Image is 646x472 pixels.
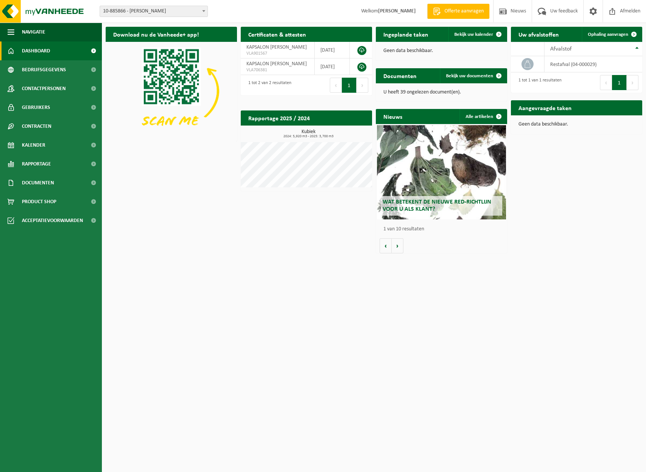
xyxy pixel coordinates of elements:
[315,58,350,75] td: [DATE]
[22,98,50,117] span: Gebruikers
[22,60,66,79] span: Bedrijfsgegevens
[100,6,208,17] span: 10-885866 - KAPSALON LAURENCE - LAUWE
[511,100,579,115] h2: Aangevraagde taken
[106,27,206,41] h2: Download nu de Vanheede+ app!
[22,117,51,136] span: Contracten
[22,192,56,211] span: Product Shop
[454,32,493,37] span: Bekijk uw kalender
[246,61,307,67] span: KAPSALON [PERSON_NAME]
[316,125,371,140] a: Bekijk rapportage
[246,51,309,57] span: VLA901567
[330,78,342,93] button: Previous
[376,68,424,83] h2: Documenten
[600,75,612,90] button: Previous
[246,67,309,73] span: VLA706381
[588,32,628,37] span: Ophaling aanvragen
[22,136,45,155] span: Kalender
[357,78,368,93] button: Next
[427,4,489,19] a: Offerte aanvragen
[245,135,372,138] span: 2024: 5,920 m3 - 2025: 3,700 m3
[245,129,372,138] h3: Kubiek
[246,44,307,50] span: KAPSALON [PERSON_NAME]
[440,68,506,83] a: Bekijk uw documenten
[22,211,83,230] span: Acceptatievoorwaarden
[376,109,410,124] h2: Nieuws
[378,8,416,14] strong: [PERSON_NAME]
[241,27,314,41] h2: Certificaten & attesten
[241,110,317,125] h2: Rapportage 2025 / 2024
[383,227,503,232] p: 1 van 10 resultaten
[22,79,66,98] span: Contactpersonen
[100,6,208,17] span: 10-885866 - KAPSALON LAURENCE - LAUWE
[22,173,54,192] span: Documenten
[518,122,635,127] p: Geen data beschikbaar.
[383,90,500,95] p: U heeft 39 ongelezen document(en).
[383,199,491,212] span: Wat betekent de nieuwe RED-richtlijn voor u als klant?
[315,42,350,58] td: [DATE]
[342,78,357,93] button: 1
[511,27,566,41] h2: Uw afvalstoffen
[550,46,572,52] span: Afvalstof
[380,238,392,253] button: Vorige
[392,238,403,253] button: Volgende
[383,48,500,54] p: Geen data beschikbaar.
[448,27,506,42] a: Bekijk uw kalender
[515,74,561,91] div: 1 tot 1 van 1 resultaten
[460,109,506,124] a: Alle artikelen
[245,77,291,93] div: 1 tot 2 van 2 resultaten
[377,125,506,219] a: Wat betekent de nieuwe RED-richtlijn voor u als klant?
[446,74,493,78] span: Bekijk uw documenten
[22,41,50,60] span: Dashboard
[106,42,237,140] img: Download de VHEPlus App
[627,75,638,90] button: Next
[582,27,641,42] a: Ophaling aanvragen
[22,155,51,173] span: Rapportage
[544,56,642,72] td: restafval (04-000029)
[443,8,486,15] span: Offerte aanvragen
[22,23,45,41] span: Navigatie
[612,75,627,90] button: 1
[376,27,436,41] h2: Ingeplande taken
